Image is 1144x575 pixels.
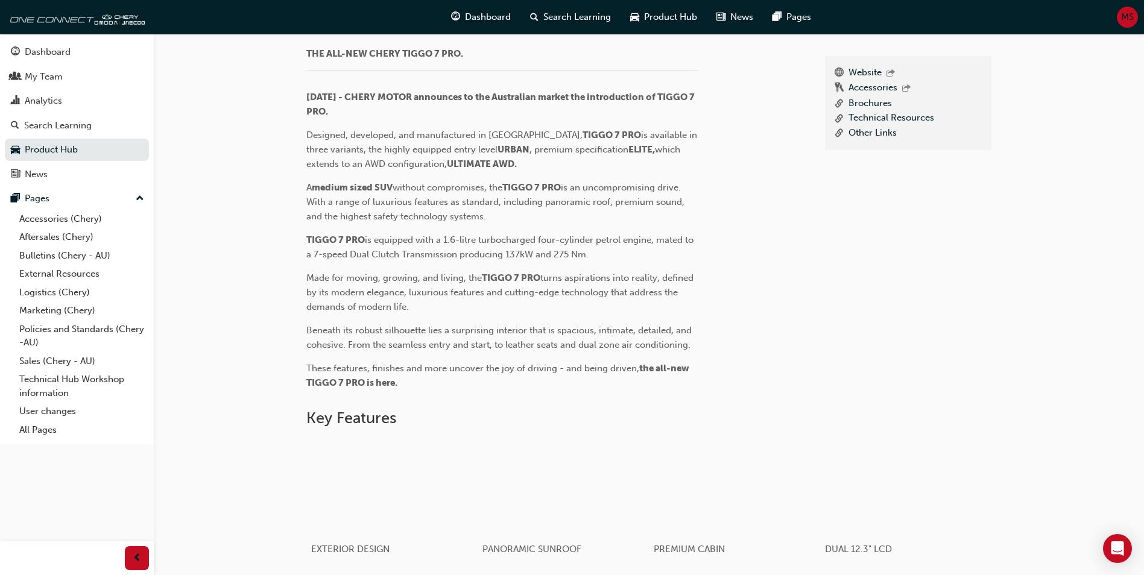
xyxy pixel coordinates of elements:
div: Dashboard [25,45,71,59]
a: News [5,163,149,186]
span: www-icon [835,66,844,81]
a: car-iconProduct Hub [621,5,707,30]
div: Analytics [25,94,62,108]
span: car-icon [11,145,20,156]
a: Aftersales (Chery) [14,228,149,247]
span: which extends to an AWD configuration, [306,144,683,169]
div: News [25,168,48,181]
span: link-icon [835,111,844,126]
div: My Team [25,70,63,84]
a: Policies and Standards (Chery -AU) [14,320,149,352]
span: keys-icon [835,81,844,96]
span: ULTIMATE AWD. [447,159,517,169]
span: PANORAMIC SUNROOF [482,544,581,555]
span: news-icon [716,10,725,25]
span: up-icon [136,191,144,207]
span: pages-icon [11,193,20,204]
span: TIGGO 7 PRO [583,130,641,140]
span: Designed, developed, and manufactured in [GEOGRAPHIC_DATA], [306,130,583,140]
span: These features, finishes and more uncover the joy of driving - and being driven, [306,363,639,374]
a: Bulletins (Chery - AU) [14,247,149,265]
span: car-icon [630,10,639,25]
span: guage-icon [11,47,20,58]
span: turns aspirations into reality, defined by its modern elegance, luxurious features and cutting-ed... [306,272,696,312]
a: Technical Hub Workshop information [14,370,149,402]
span: without compromises, the [393,182,502,193]
span: guage-icon [451,10,460,25]
img: oneconnect [6,5,145,29]
a: Sales (Chery - AU) [14,352,149,371]
div: Pages [25,192,49,206]
div: Open Intercom Messenger [1103,534,1132,563]
span: Search Learning [543,10,611,24]
span: search-icon [11,121,19,131]
a: Brochures [849,96,892,112]
a: External Resources [14,265,149,283]
span: News [730,10,753,24]
button: DashboardMy TeamAnalyticsSearch LearningProduct HubNews [5,39,149,187]
a: User changes [14,402,149,421]
a: Dashboard [5,41,149,63]
a: guage-iconDashboard [441,5,520,30]
a: All Pages [14,421,149,439]
a: Website [849,66,882,81]
span: MS [1121,10,1134,24]
span: TIGGO 7 PRO [306,234,365,245]
span: outbound-icon [886,69,895,79]
span: is equipped with a 1.6-litre turbocharged four-cylinder petrol engine, mated to a 7-speed Dual Cl... [306,234,696,260]
span: news-icon [11,169,20,180]
span: THE ALL-NEW CHERY TIGGO 7 PRO. [306,48,463,59]
a: Search Learning [5,115,149,137]
button: PREMIUM CABIN [649,437,820,570]
a: Logistics (Chery) [14,283,149,302]
a: Marketing (Chery) [14,301,149,320]
span: search-icon [530,10,539,25]
div: Search Learning [24,119,92,133]
span: TIGGO 7 PRO [502,182,561,193]
span: pages-icon [773,10,782,25]
span: Dashboard [465,10,511,24]
a: Accessories [849,81,897,96]
h2: Key Features [306,409,991,428]
a: Technical Resources [849,111,934,126]
a: news-iconNews [707,5,763,30]
a: Product Hub [5,139,149,161]
span: is available in three variants, the highly equipped entry level [306,130,700,155]
a: Accessories (Chery) [14,210,149,228]
span: [DATE] - CHERY MOTOR announces to the Australian market the introduction of TIGGO 7 PRO. [306,92,697,117]
span: medium sized SUV [312,182,393,193]
button: Pages [5,187,149,210]
a: My Team [5,66,149,88]
span: people-icon [11,72,20,83]
span: ELITE, [628,144,655,155]
span: Product Hub [644,10,697,24]
span: chart-icon [11,96,20,107]
button: PANORAMIC SUNROOF [478,437,649,570]
button: EXTERIOR DESIGN [306,437,478,570]
a: search-iconSearch Learning [520,5,621,30]
span: outbound-icon [902,84,911,94]
span: Made for moving, growing, and living, the [306,272,482,283]
span: URBAN [498,144,529,155]
span: link-icon [835,96,844,112]
span: A [306,182,312,193]
button: DUAL 12.3" LCD [820,437,991,570]
a: Analytics [5,90,149,112]
span: link-icon [835,126,844,141]
span: TIGGO 7 PRO [482,272,540,283]
span: , premium specification [529,144,628,155]
button: MS [1117,7,1138,28]
a: Other Links [849,126,897,141]
span: DUAL 12.3" LCD [825,544,892,555]
a: pages-iconPages [763,5,821,30]
span: Pages [786,10,811,24]
span: PREMIUM CABIN [654,544,725,555]
span: is an uncompromising drive. With a range of luxurious features as standard, including panoramic r... [306,182,687,222]
span: the all-new TIGGO 7 PRO is here. [306,363,691,388]
span: prev-icon [133,551,142,566]
span: Beneath its robust silhouette lies a surprising interior that is spacious, intimate, detailed, an... [306,325,694,350]
span: EXTERIOR DESIGN [311,544,390,555]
